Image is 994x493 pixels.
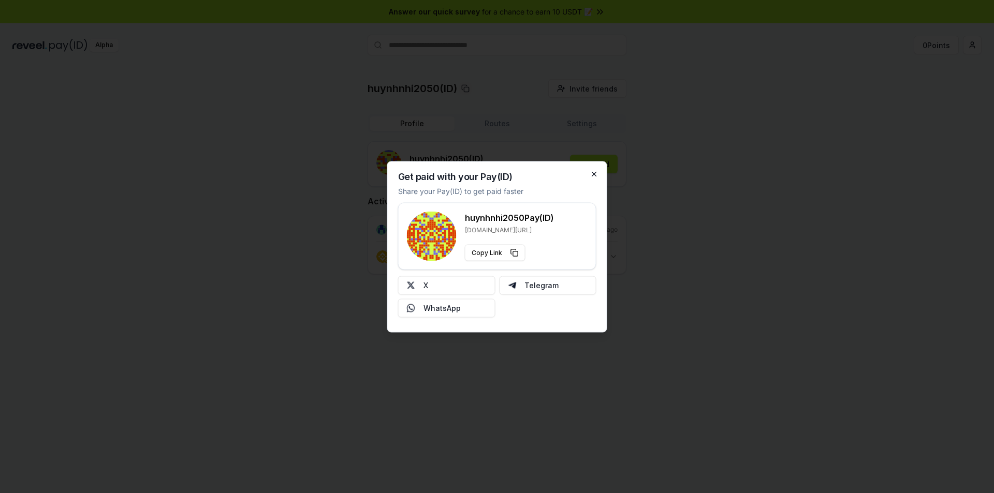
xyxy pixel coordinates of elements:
[508,281,516,289] img: Telegram
[465,244,525,261] button: Copy Link
[499,276,596,294] button: Telegram
[407,281,415,289] img: X
[398,172,513,181] h2: Get paid with your Pay(ID)
[407,304,415,312] img: Whatsapp
[465,226,554,234] p: [DOMAIN_NAME][URL]
[398,298,495,317] button: WhatsApp
[398,185,523,196] p: Share your Pay(ID) to get paid faster
[398,276,495,294] button: X
[465,211,554,223] h3: huynhnhi2050 Pay(ID)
